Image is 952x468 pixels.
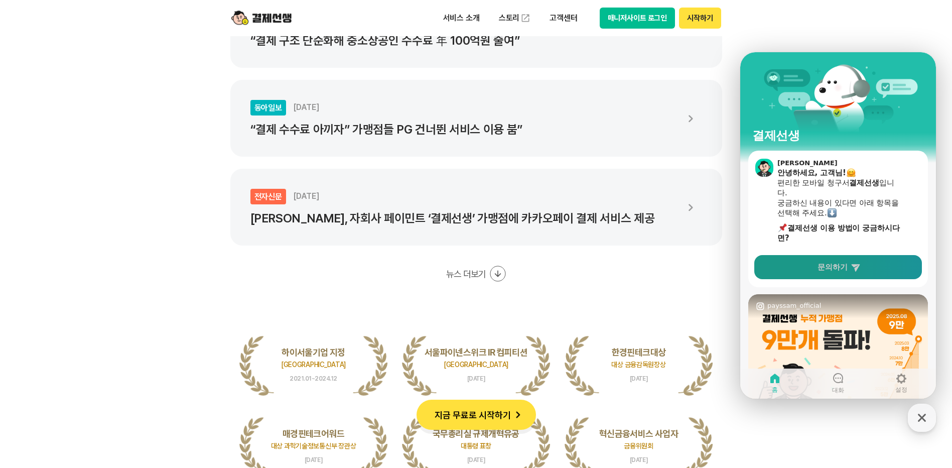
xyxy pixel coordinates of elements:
span: [DATE] [402,457,551,463]
span: [DATE] [565,376,713,382]
button: 시작하기 [679,8,721,29]
button: 매니저사이트 로그인 [600,8,675,29]
span: [DATE] [293,102,319,112]
iframe: Channel chat [740,52,936,399]
a: 스토리 [492,8,538,28]
span: [DATE] [402,376,551,382]
p: 혁신금융서비스 사업자 [565,428,713,440]
span: [DATE] [293,191,319,201]
p: 대상 과학기술정보통신부 장관상 [239,440,388,452]
p: 매경핀테크어워드 [239,428,388,440]
p: 한경핀테크대상 [565,346,713,359]
p: 서비스 소개 [436,9,487,27]
p: [GEOGRAPHIC_DATA] [239,359,388,371]
img: logo [231,9,292,28]
p: “결제 수수료 아끼자” 가맹점들 PG 건너뛴 서비스 이용 붐” [250,123,677,137]
img: 화살표 아이콘 [679,107,702,130]
div: 동아일보 [250,100,286,115]
p: “결제 구조 단순화해 중소상공인 수수료 年 100억원 줄여” [250,34,677,48]
span: 2021.01~2024.12 [239,376,388,382]
img: 외부 도메인 오픈 [520,13,530,23]
p: 대통령 표창 [402,440,551,452]
button: 지금 무료로 시작하기 [417,400,536,430]
p: 국무총리실 규제개혁유공 [402,428,551,440]
p: [PERSON_NAME], 자회사 페이민트 ‘결제선생’ 가맹점에 카카오페이 결제 서비스 제공 [250,211,677,225]
img: 화살표 아이콘 [511,408,525,422]
p: 금융위원회 [565,440,713,452]
p: 고객센터 [542,9,584,27]
p: 서울파이넨스위크 IR 컴피티션 [402,346,551,359]
button: 뉴스 더보기 [446,266,505,282]
span: [DATE] [239,457,388,463]
img: 화살표 아이콘 [679,196,702,219]
span: [DATE] [565,457,713,463]
p: 하이서울기업 지정 [239,346,388,359]
div: 전자신문 [250,189,286,204]
p: 대상 금융감독원장상 [565,359,713,371]
p: [GEOGRAPHIC_DATA] [402,359,551,371]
